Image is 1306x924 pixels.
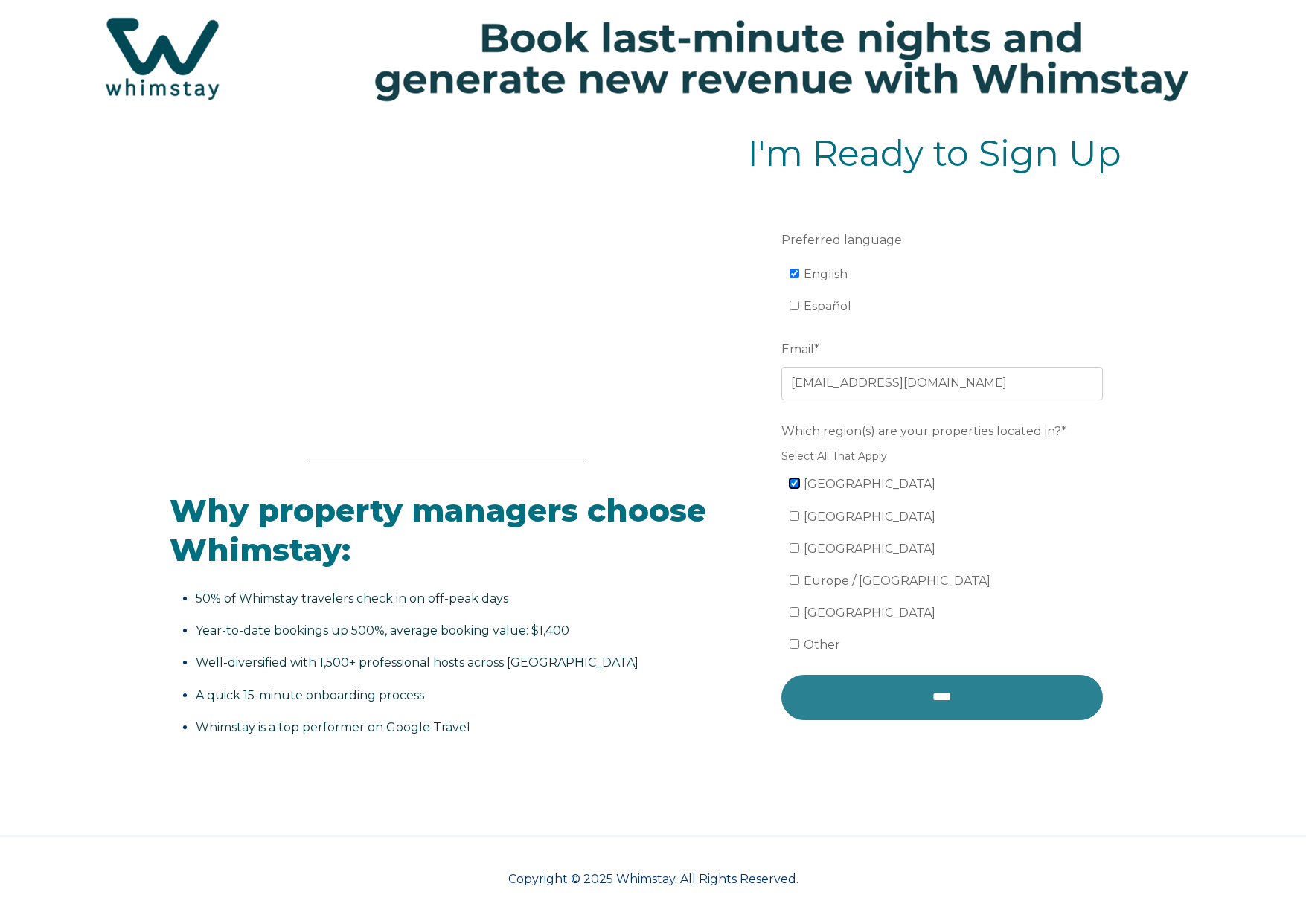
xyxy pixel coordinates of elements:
[804,477,935,491] span: [GEOGRAPHIC_DATA]
[781,338,814,361] span: Email
[790,543,799,553] input: [GEOGRAPHIC_DATA]
[781,228,902,251] span: Preferred language
[790,478,799,488] input: [GEOGRAPHIC_DATA]
[804,299,851,313] span: Español
[804,267,848,281] span: English
[170,870,1137,888] p: Copyright © 2025 Whimstay. All Rights Reserved.
[196,591,508,606] span: 50% of Whimstay travelers check in on off-peak days
[790,639,799,649] input: Other
[804,638,840,652] span: Other
[196,688,424,702] span: A quick 15-minute onboarding process
[790,269,799,278] input: English
[196,623,569,638] span: Year-to-date bookings up 500%, average booking value: $1,400
[804,542,935,556] span: [GEOGRAPHIC_DATA]
[790,607,799,617] input: [GEOGRAPHIC_DATA]
[804,606,935,620] span: [GEOGRAPHIC_DATA]
[790,301,799,310] input: Español
[790,575,799,585] input: Europe / [GEOGRAPHIC_DATA]
[748,132,1121,175] span: I'm Ready to Sign Up
[170,491,706,569] span: Why property managers choose Whimstay:
[781,449,1103,464] legend: Select All That Apply
[196,655,638,670] span: Well-diversified with 1,500+ professional hosts across [GEOGRAPHIC_DATA]
[804,574,990,588] span: Europe / [GEOGRAPHIC_DATA]
[790,511,799,521] input: [GEOGRAPHIC_DATA]
[804,510,935,524] span: [GEOGRAPHIC_DATA]
[170,142,723,465] iframe: To enrich screen reader interactions, please activate Accessibility in Grammarly extension settings
[781,420,1066,443] span: Which region(s) are your properties located in?*
[196,720,470,734] span: Whimstay is a top performer on Google Travel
